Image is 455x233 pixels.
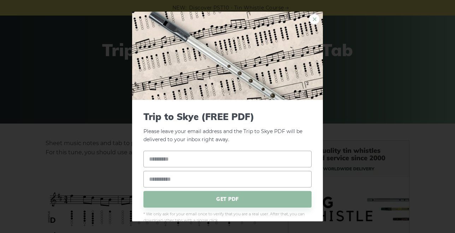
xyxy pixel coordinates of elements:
[143,191,312,208] span: GET PDF
[143,111,312,144] p: Please leave your email address and the Trip to Skye PDF will be delivered to your inbox right away.
[143,111,312,122] span: Trip to Skye (FREE PDF)
[143,211,312,224] span: * We only ask for your email once to verify that you are a real user. After that, you can downloa...
[132,12,323,100] img: Tin Whistle Tab Preview
[309,14,320,24] a: ×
